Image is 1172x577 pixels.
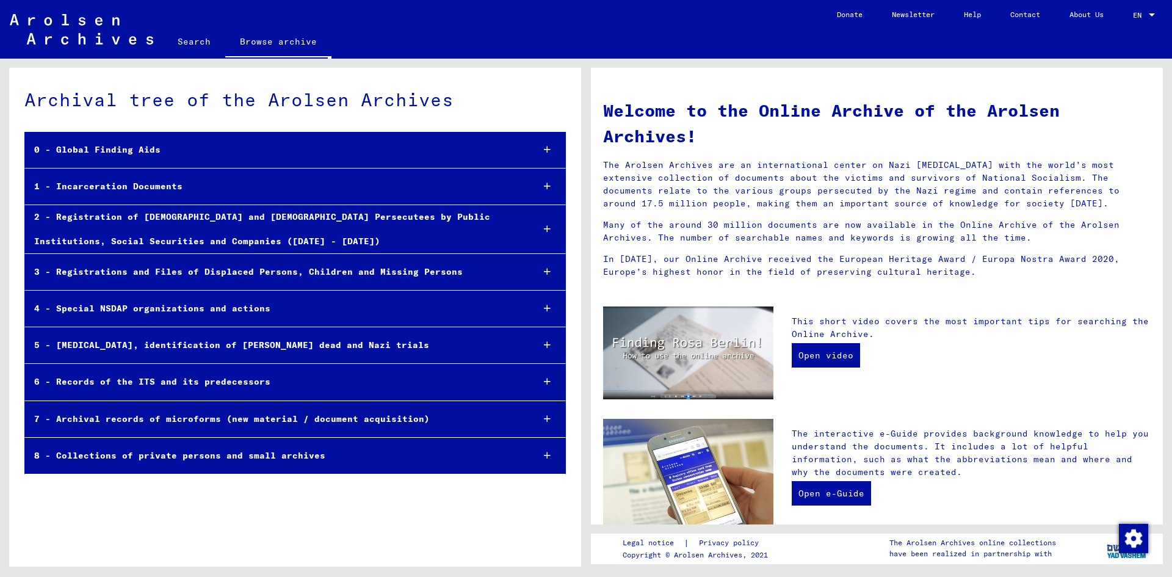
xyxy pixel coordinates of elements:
[792,481,871,506] a: Open e-Guide
[25,297,523,321] div: 4 - Special NSDAP organizations and actions
[225,27,331,59] a: Browse archive
[25,333,523,357] div: 5 - [MEDICAL_DATA], identification of [PERSON_NAME] dead and Nazi trials
[603,159,1151,210] p: The Arolsen Archives are an international center on Nazi [MEDICAL_DATA] with the world’s most ext...
[603,307,773,399] img: video.jpg
[24,86,566,114] div: Archival tree of the Arolsen Archives
[25,407,523,431] div: 7 - Archival records of microforms (new material / document acquisition)
[689,537,773,550] a: Privacy policy
[623,537,773,550] div: |
[1133,11,1146,20] span: EN
[603,419,773,532] img: eguide.jpg
[623,537,684,550] a: Legal notice
[792,315,1151,341] p: This short video covers the most important tips for searching the Online Archive.
[889,537,1056,548] p: The Arolsen Archives online collections
[623,550,773,561] p: Copyright © Arolsen Archives, 2021
[603,253,1151,278] p: In [DATE], our Online Archive received the European Heritage Award / Europa Nostra Award 2020, Eu...
[792,343,860,368] a: Open video
[25,138,523,162] div: 0 - Global Finding Aids
[1104,533,1150,564] img: yv_logo.png
[1119,524,1148,553] img: Change consent
[25,260,523,284] div: 3 - Registrations and Files of Displaced Persons, Children and Missing Persons
[25,444,523,468] div: 8 - Collections of private persons and small archives
[25,370,523,394] div: 6 - Records of the ITS and its predecessors
[603,98,1151,149] h1: Welcome to the Online Archive of the Arolsen Archives!
[792,427,1151,479] p: The interactive e-Guide provides background knowledge to help you understand the documents. It in...
[10,14,153,45] img: Arolsen_neg.svg
[25,205,523,253] div: 2 - Registration of [DEMOGRAPHIC_DATA] and [DEMOGRAPHIC_DATA] Persecutees by Public Institutions,...
[163,27,225,56] a: Search
[889,548,1056,559] p: have been realized in partnership with
[25,175,523,198] div: 1 - Incarceration Documents
[603,219,1151,244] p: Many of the around 30 million documents are now available in the Online Archive of the Arolsen Ar...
